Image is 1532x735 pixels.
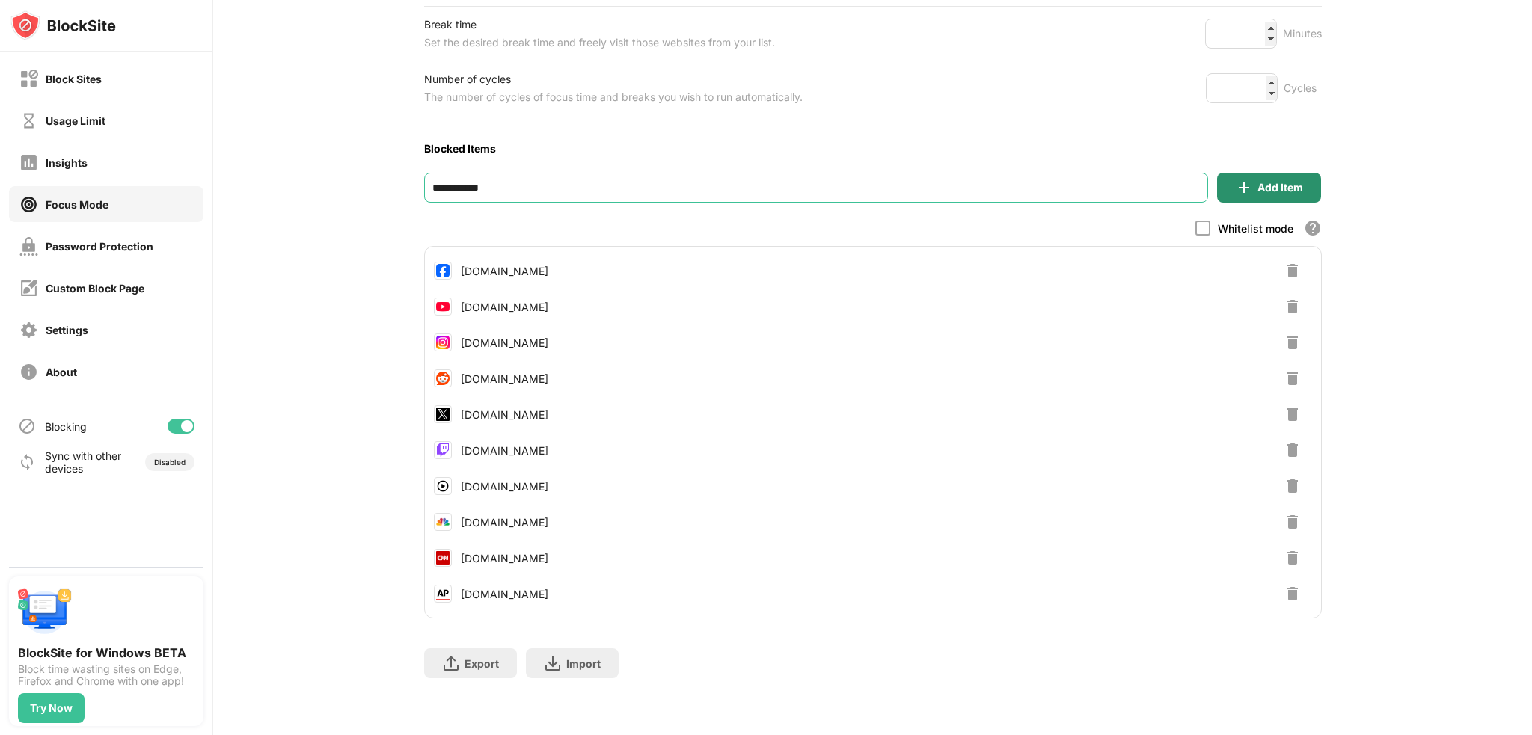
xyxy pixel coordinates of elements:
[434,333,452,351] img: favicons
[1284,298,1302,316] img: delete-button.svg
[1284,441,1302,459] img: delete-button.svg
[434,441,452,459] img: favicons
[461,480,548,493] div: [DOMAIN_NAME]
[461,408,548,421] div: [DOMAIN_NAME]
[46,366,77,378] div: About
[434,549,452,567] img: favicons
[434,405,452,423] img: favicons
[461,301,548,313] div: [DOMAIN_NAME]
[461,588,548,600] div: [DOMAIN_NAME]
[434,477,452,495] img: favicons
[434,369,452,387] img: favicons
[461,265,548,277] div: [DOMAIN_NAME]
[1257,182,1303,194] div: Add Item
[46,114,105,127] div: Usage Limit
[46,324,88,336] div: Settings
[461,516,548,529] div: [DOMAIN_NAME]
[461,372,548,385] div: [DOMAIN_NAME]
[46,240,153,253] div: Password Protection
[1284,549,1302,567] img: delete-button.svg
[46,282,144,295] div: Custom Block Page
[18,453,36,471] img: sync-icon.svg
[1283,25,1322,43] div: Minutes
[1284,369,1302,387] img: delete-button.svg
[19,279,38,298] img: customize-block-page-off.svg
[465,657,499,670] div: Export
[434,585,452,603] img: favicons
[19,153,38,172] img: insights-off.svg
[1284,333,1302,351] img: delete-button.svg
[46,156,88,169] div: Insights
[154,458,186,467] div: Disabled
[461,444,548,457] div: [DOMAIN_NAME]
[424,70,803,88] div: Number of cycles
[18,645,194,660] div: BlockSite for Windows BETA
[434,262,452,280] img: favicons
[1284,585,1302,603] img: delete-button.svg
[19,195,38,214] img: focus-on.svg
[424,34,775,52] div: Set the desired break time and freely visit those websites from your list.
[19,363,38,381] img: about-off.svg
[46,73,102,85] div: Block Sites
[46,198,108,211] div: Focus Mode
[45,420,87,433] div: Blocking
[434,513,452,531] img: favicons
[1284,79,1322,97] div: Cycles
[566,657,601,670] div: Import
[461,552,548,565] div: [DOMAIN_NAME]
[1284,477,1302,495] img: delete-button.svg
[19,237,38,256] img: password-protection-off.svg
[424,142,1322,155] div: Blocked Items
[1284,405,1302,423] img: delete-button.svg
[19,70,38,88] img: block-off.svg
[434,298,452,316] img: favicons
[19,321,38,339] img: settings-off.svg
[1284,262,1302,280] img: delete-button.svg
[461,336,548,349] div: [DOMAIN_NAME]
[18,663,194,687] div: Block time wasting sites on Edge, Firefox and Chrome with one app!
[424,16,775,34] div: Break time
[45,449,122,475] div: Sync with other devices
[30,702,73,714] div: Try Now
[1284,513,1302,531] img: delete-button.svg
[18,417,36,435] img: blocking-icon.svg
[19,111,38,130] img: time-usage-off.svg
[18,585,72,639] img: push-desktop.svg
[424,88,803,106] div: The number of cycles of focus time and breaks you wish to run automatically.
[10,10,116,40] img: logo-blocksite.svg
[1218,222,1293,235] div: Whitelist mode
